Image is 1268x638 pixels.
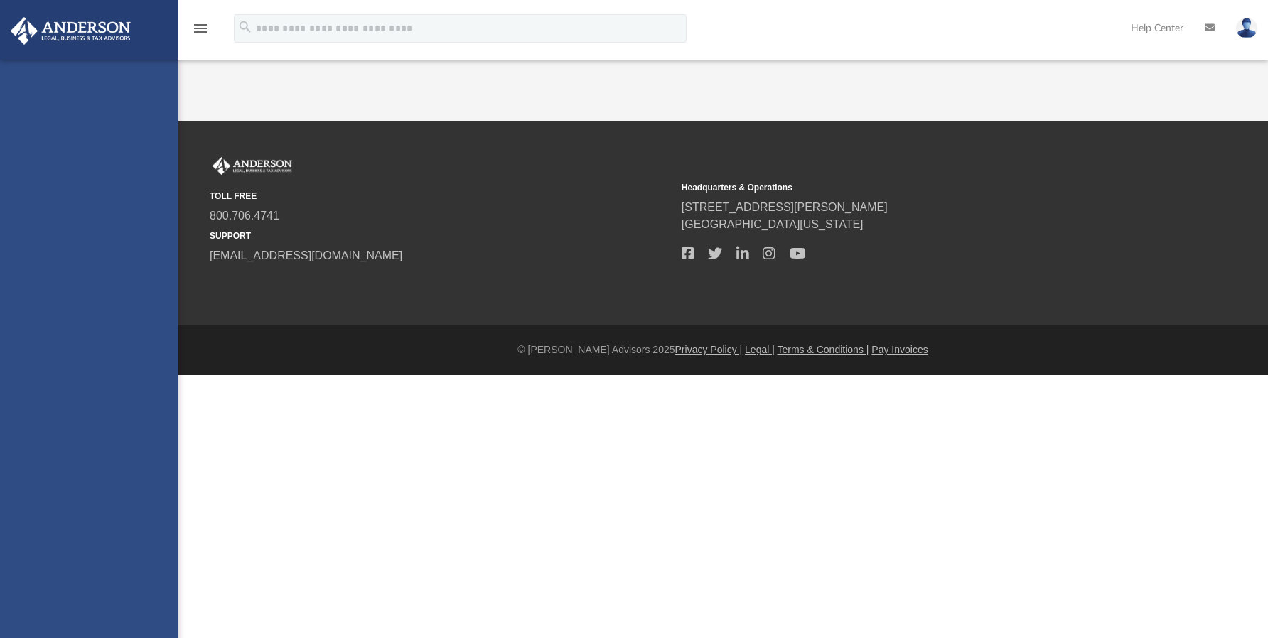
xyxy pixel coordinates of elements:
img: User Pic [1236,18,1257,38]
a: Pay Invoices [871,344,928,355]
img: Anderson Advisors Platinum Portal [210,157,295,175]
div: © [PERSON_NAME] Advisors 2025 [178,342,1268,357]
a: 800.706.4741 [210,210,279,222]
a: [EMAIL_ADDRESS][DOMAIN_NAME] [210,249,402,261]
a: [STREET_ADDRESS][PERSON_NAME] [682,201,888,213]
a: menu [192,27,209,37]
i: search [237,19,253,35]
small: Headquarters & Operations [682,181,1144,194]
a: Legal | [745,344,775,355]
small: SUPPORT [210,229,672,242]
img: Anderson Advisors Platinum Portal [6,17,135,45]
i: menu [192,20,209,37]
a: Privacy Policy | [675,344,743,355]
small: TOLL FREE [210,190,672,202]
a: Terms & Conditions | [778,344,869,355]
a: [GEOGRAPHIC_DATA][US_STATE] [682,218,864,230]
